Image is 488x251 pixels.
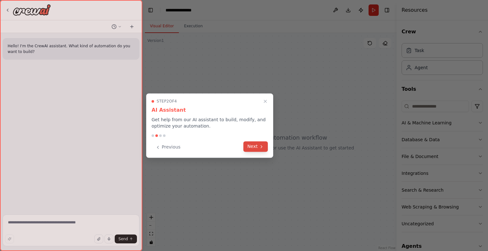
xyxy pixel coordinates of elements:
[152,116,268,129] p: Get help from our AI assistant to build, modify, and optimize your automation.
[157,99,177,104] span: Step 2 of 4
[152,142,184,152] button: Previous
[146,6,155,15] button: Hide left sidebar
[243,141,268,152] button: Next
[152,106,268,114] h3: AI Assistant
[261,97,269,105] button: Close walkthrough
